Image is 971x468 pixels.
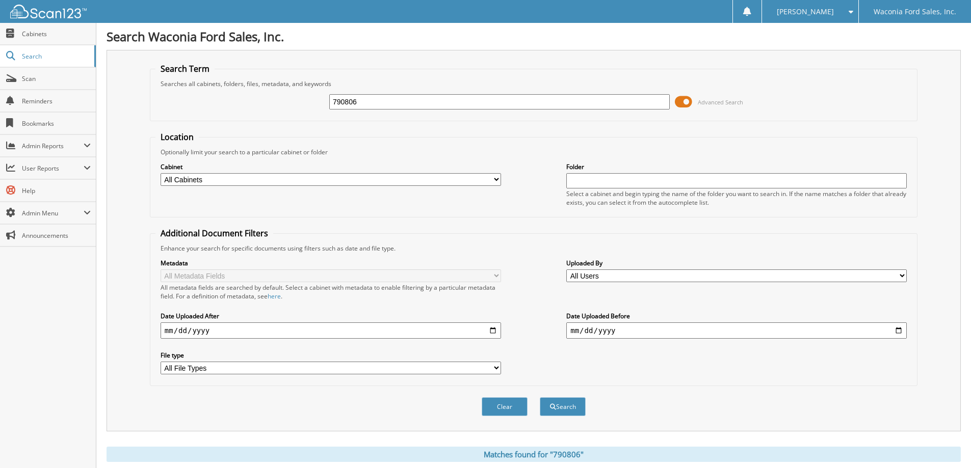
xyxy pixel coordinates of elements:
[777,9,834,15] span: [PERSON_NAME]
[155,63,215,74] legend: Search Term
[540,397,586,416] button: Search
[22,209,84,217] span: Admin Menu
[161,283,501,300] div: All metadata fields are searched by default. Select a cabinet with metadata to enable filtering b...
[155,131,199,143] legend: Location
[482,397,528,416] button: Clear
[155,244,912,253] div: Enhance your search for specific documents using filters such as date and file type.
[161,322,501,339] input: start
[22,186,91,195] span: Help
[155,79,912,88] div: Searches all cabinets, folders, files, metadata, and keywords
[22,142,84,150] span: Admin Reports
[161,162,501,171] label: Cabinet
[22,52,89,61] span: Search
[155,148,912,156] div: Optionally limit your search to a particular cabinet or folder
[22,119,91,128] span: Bookmarks
[22,97,91,105] span: Reminders
[566,189,907,207] div: Select a cabinet and begin typing the name of the folder you want to search in. If the name match...
[10,5,87,18] img: scan123-logo-white.svg
[107,28,961,45] h1: Search Waconia Ford Sales, Inc.
[566,162,907,171] label: Folder
[698,98,743,106] span: Advanced Search
[161,259,501,267] label: Metadata
[874,9,956,15] span: Waconia Ford Sales, Inc.
[161,312,501,320] label: Date Uploaded After
[161,351,501,360] label: File type
[566,312,907,320] label: Date Uploaded Before
[22,74,91,83] span: Scan
[566,322,907,339] input: end
[22,164,84,173] span: User Reports
[22,231,91,240] span: Announcements
[566,259,907,267] label: Uploaded By
[107,447,961,462] div: Matches found for "790806"
[155,228,273,239] legend: Additional Document Filters
[22,30,91,38] span: Cabinets
[268,292,281,300] a: here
